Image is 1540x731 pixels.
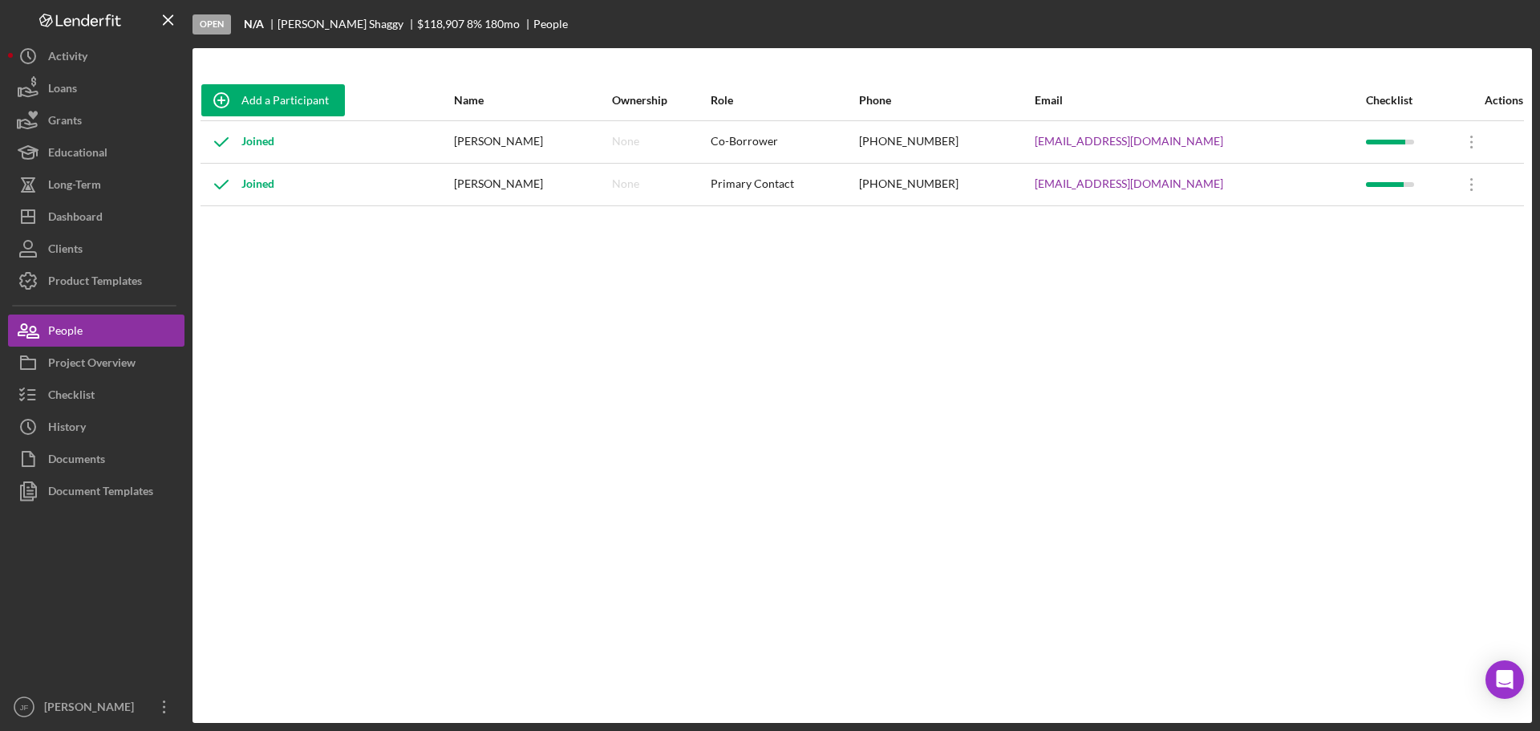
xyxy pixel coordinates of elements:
[48,315,83,351] div: People
[201,122,274,162] div: Joined
[48,169,101,205] div: Long-Term
[48,475,153,511] div: Document Templates
[454,122,610,162] div: [PERSON_NAME]
[8,40,184,72] button: Activity
[48,379,95,415] div: Checklist
[8,315,184,347] button: People
[1035,94,1364,107] div: Email
[244,18,264,30] b: N/A
[48,411,86,447] div: History
[241,84,329,116] div: Add a Participant
[711,122,857,162] div: Co-Borrower
[48,201,103,237] div: Dashboard
[48,40,87,76] div: Activity
[8,169,184,201] button: Long-Term
[1035,135,1223,148] a: [EMAIL_ADDRESS][DOMAIN_NAME]
[533,18,568,30] div: People
[417,17,464,30] span: $118,907
[8,233,184,265] button: Clients
[48,136,107,173] div: Educational
[612,135,639,148] div: None
[454,164,610,205] div: [PERSON_NAME]
[8,136,184,169] button: Educational
[612,94,710,107] div: Ownership
[48,72,77,108] div: Loans
[48,104,82,140] div: Grants
[8,475,184,507] button: Document Templates
[8,411,184,443] button: History
[48,233,83,269] div: Clients
[201,164,274,205] div: Joined
[20,703,29,712] text: JF
[192,14,231,35] div: Open
[40,691,144,727] div: [PERSON_NAME]
[48,443,105,479] div: Documents
[859,164,1033,205] div: [PHONE_NUMBER]
[8,691,184,723] button: JF[PERSON_NAME]
[711,94,857,107] div: Role
[612,177,639,190] div: None
[1452,94,1523,107] div: Actions
[1485,660,1524,699] div: Open Intercom Messenger
[859,122,1033,162] div: [PHONE_NUMBER]
[1366,94,1451,107] div: Checklist
[8,347,184,379] button: Project Overview
[8,72,184,104] button: Loans
[711,164,857,205] div: Primary Contact
[48,347,136,383] div: Project Overview
[8,443,184,475] button: Documents
[8,201,184,233] button: Dashboard
[454,94,610,107] div: Name
[278,18,417,30] div: [PERSON_NAME] Shaggy
[8,379,184,411] button: Checklist
[8,265,184,297] button: Product Templates
[484,18,520,30] div: 180 mo
[8,104,184,136] button: Grants
[467,18,482,30] div: 8 %
[201,84,345,116] button: Add a Participant
[1035,177,1223,190] a: [EMAIL_ADDRESS][DOMAIN_NAME]
[48,265,142,301] div: Product Templates
[859,94,1033,107] div: Phone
